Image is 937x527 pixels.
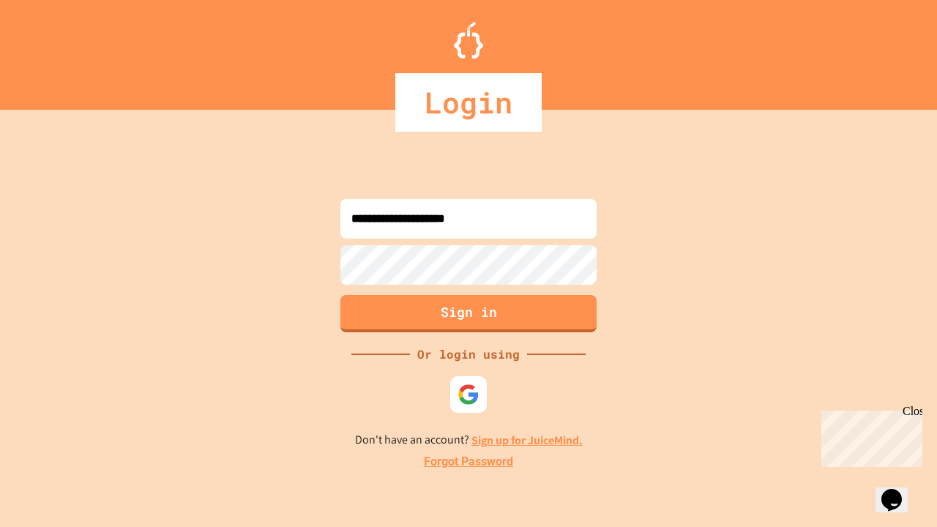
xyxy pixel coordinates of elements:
div: Login [395,73,542,132]
p: Don't have an account? [355,431,583,449]
iframe: chat widget [876,468,922,512]
div: Or login using [410,345,527,363]
a: Sign up for JuiceMind. [471,433,583,448]
div: Chat with us now!Close [6,6,101,93]
img: google-icon.svg [458,384,479,405]
iframe: chat widget [815,405,922,467]
img: Logo.svg [454,22,483,59]
a: Forgot Password [424,453,513,471]
button: Sign in [340,295,597,332]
